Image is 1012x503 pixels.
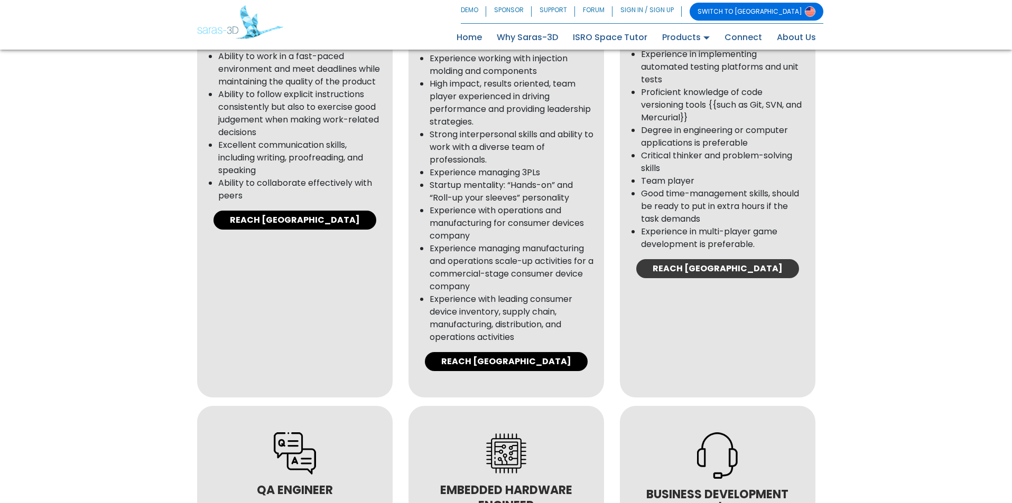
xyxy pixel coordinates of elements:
img: Saras 3D [197,5,283,39]
li: Experience managing 3PLs [430,166,593,179]
li: Proficient knowledge of code versioning tools {{such as Git, SVN, and Mercurial}} [641,86,805,124]
img: Switch to USA [805,6,815,17]
li: Excellent communication skills, including writing, proofreading, and speaking [218,139,382,177]
li: Good time-management skills, should be ready to put in extra hours if the task demands [641,187,805,225]
h3: QA engineer [208,483,382,498]
li: Experience in implementing automated testing platforms and unit tests [641,48,805,86]
img: Business Development Executives/ Managers [697,432,738,479]
a: REACH [GEOGRAPHIC_DATA] [213,211,376,230]
a: Connect [717,29,769,46]
a: FORUM [575,3,612,21]
li: Degree in engineering or computer applications is preferable [641,124,805,149]
img: QA engineer [274,432,316,474]
li: Experience working with injection molding and components [430,52,593,78]
a: Products [655,29,717,46]
a: REACH [GEOGRAPHIC_DATA] [425,352,588,371]
img: Embedded Hardware Engineer [485,432,527,474]
a: ISRO Space Tutor [565,29,655,46]
li: Critical thinker and problem-solving skills [641,149,805,175]
li: Ability to follow explicit instructions consistently but also to exercise good judgement when mak... [218,88,382,139]
a: DEMO [461,3,486,21]
li: High impact, results oriented, team player experienced in driving performance and providing leade... [430,78,593,128]
li: Experience managing manufacturing and operations scale-up activities for a commercial-stage consu... [430,242,593,293]
li: Ability to collaborate effectively with peers [218,177,382,202]
a: SPONSOR [486,3,532,21]
li: Experience in multi-player game development is preferable. [641,225,805,251]
li: Ability to work in a fast-paced environment and meet deadlines while maintaining the quality of t... [218,50,382,88]
a: Home [449,29,489,46]
a: About Us [769,29,823,46]
a: REACH [GEOGRAPHIC_DATA] [636,259,799,278]
a: Why Saras-3D [489,29,565,46]
a: SUPPORT [532,3,575,21]
li: Startup mentality: “Hands-on” and “Roll-up your sleeves” personality [430,179,593,204]
li: Experience with operations and manufacturing for consumer devices company [430,204,593,242]
li: Experience with leading consumer device inventory, supply chain, manufacturing, distribution, and... [430,293,593,344]
a: SIGN IN / SIGN UP [612,3,682,21]
a: SWITCH TO [GEOGRAPHIC_DATA] [690,3,823,21]
li: Strong interpersonal skills and ability to work with a diverse team of professionals. [430,128,593,166]
li: Team player [641,175,805,187]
